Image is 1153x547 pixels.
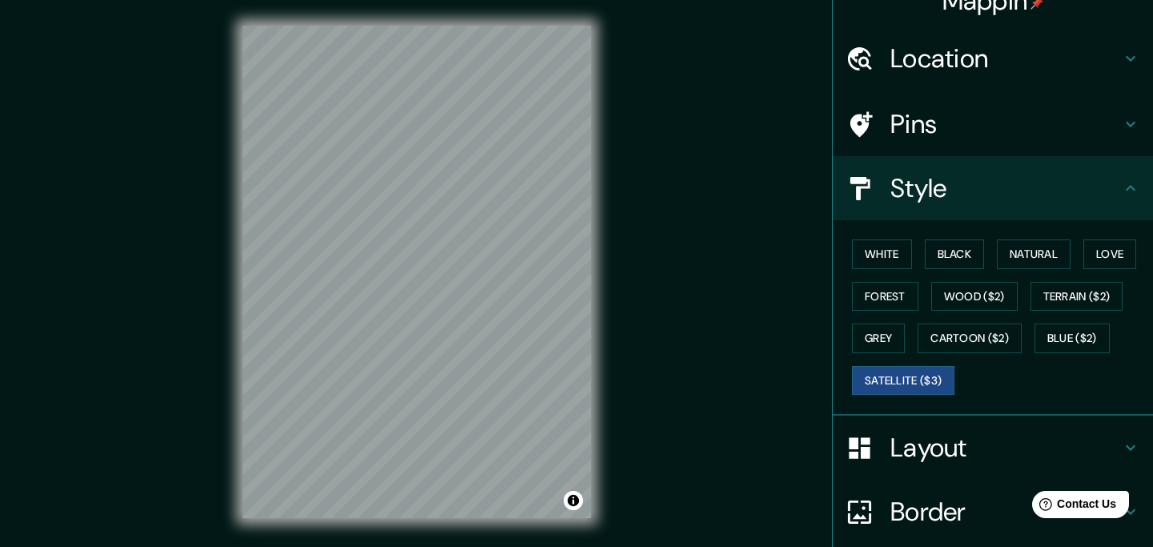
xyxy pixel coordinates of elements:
button: Black [925,239,985,269]
div: Layout [833,416,1153,480]
iframe: Help widget launcher [1010,485,1135,529]
button: Satellite ($3) [852,366,954,396]
div: Pins [833,92,1153,156]
button: Wood ($2) [931,282,1018,312]
h4: Layout [890,432,1121,464]
div: Border [833,480,1153,544]
button: Terrain ($2) [1030,282,1123,312]
button: Toggle attribution [564,491,583,510]
div: Style [833,156,1153,220]
h4: Border [890,496,1121,528]
button: Cartoon ($2) [918,324,1022,353]
button: Forest [852,282,918,312]
button: Natural [997,239,1071,269]
button: Blue ($2) [1034,324,1110,353]
h4: Style [890,172,1121,204]
h4: Location [890,42,1121,74]
button: Grey [852,324,905,353]
canvas: Map [243,26,591,518]
div: Location [833,26,1153,90]
button: White [852,239,912,269]
button: Love [1083,239,1136,269]
h4: Pins [890,108,1121,140]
